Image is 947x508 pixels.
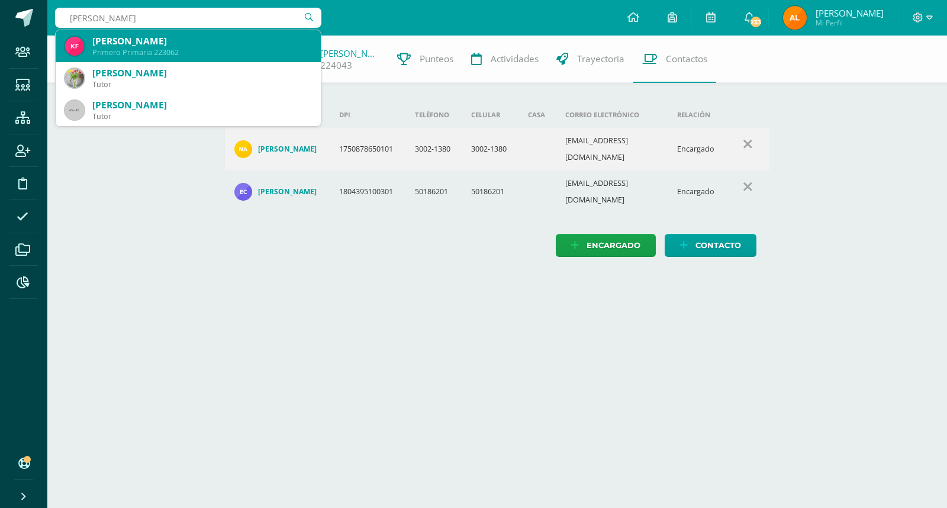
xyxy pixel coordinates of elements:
[234,183,321,201] a: [PERSON_NAME]
[665,234,756,257] a: Contacto
[556,128,668,171] td: [EMAIL_ADDRESS][DOMAIN_NAME]
[92,35,311,47] div: [PERSON_NAME]
[695,234,741,256] span: Contacto
[556,171,668,213] td: [EMAIL_ADDRESS][DOMAIN_NAME]
[556,102,668,128] th: Correo electrónico
[330,128,405,171] td: 1750878650101
[668,128,726,171] td: Encargado
[405,102,462,128] th: Teléfono
[65,101,84,120] img: 45x45
[556,234,656,257] a: Encargado
[816,18,884,28] span: Mi Perfil
[783,6,807,30] img: af9b8bc9e20a7c198341f7486dafb623.png
[55,8,321,28] input: Busca un usuario...
[92,99,311,111] div: [PERSON_NAME]
[258,187,317,197] h4: [PERSON_NAME]
[320,47,379,59] a: [PERSON_NAME]
[547,36,633,83] a: Trayectoria
[92,47,311,57] div: Primero Primaria 223062
[330,171,405,213] td: 1804395100301
[462,102,518,128] th: Celular
[666,53,707,65] span: Contactos
[420,53,453,65] span: Punteos
[234,183,252,201] img: a1e1da21f2b11128ddd00258e8ea5c05.png
[258,144,317,154] h4: [PERSON_NAME]
[92,111,311,121] div: Tutor
[92,79,311,89] div: Tutor
[668,171,726,213] td: Encargado
[462,171,518,213] td: 50186201
[749,15,762,28] span: 233
[491,53,539,65] span: Actividades
[462,36,547,83] a: Actividades
[462,128,518,171] td: 3002-1380
[65,69,84,88] img: d49fe25876f8f0ed4da8e9c52f39c2f7.png
[816,7,884,19] span: [PERSON_NAME]
[388,36,462,83] a: Punteos
[633,36,716,83] a: Contactos
[234,140,252,158] img: f210e724cc6ddf03ecce64e5a3f3212a.png
[668,102,726,128] th: Relación
[518,102,556,128] th: Casa
[65,37,84,56] img: 1bc6da370a0aa546c666a15b08d2d310.png
[405,171,462,213] td: 50186201
[92,67,311,79] div: [PERSON_NAME]
[320,59,352,72] a: 224043
[405,128,462,171] td: 3002-1380
[330,102,405,128] th: DPI
[577,53,624,65] span: Trayectoria
[587,234,640,256] span: Encargado
[234,140,321,158] a: [PERSON_NAME]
